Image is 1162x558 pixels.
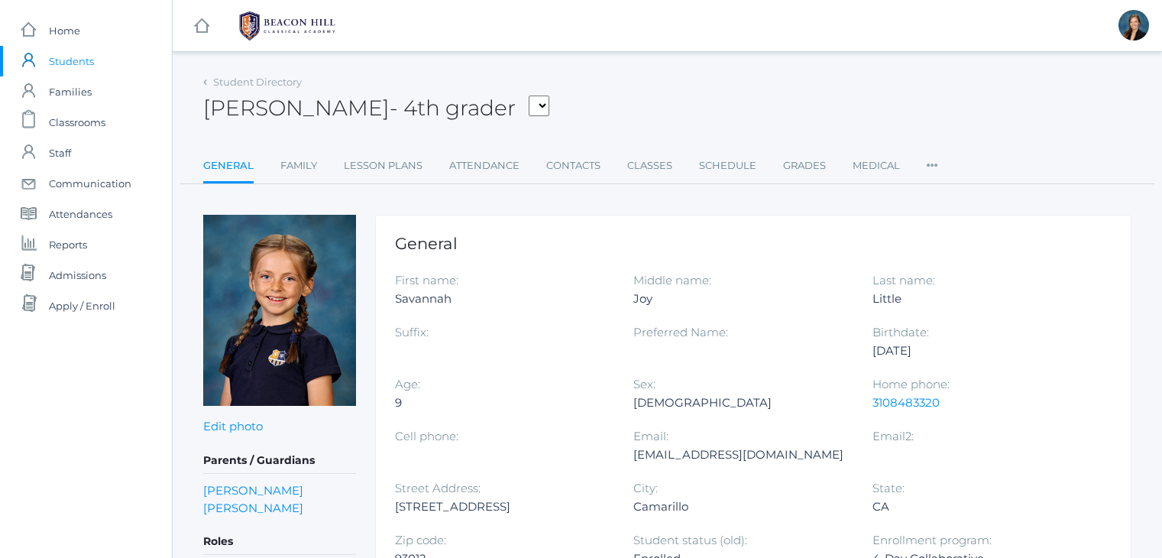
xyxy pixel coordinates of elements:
[872,325,929,339] label: Birthdate:
[203,151,254,183] a: General
[203,215,356,406] img: Savannah Little
[49,199,112,229] span: Attendances
[872,377,950,391] label: Home phone:
[390,95,516,121] span: - 4th grader
[872,498,1088,516] div: CA
[395,533,446,547] label: Zip code:
[872,429,914,443] label: Email2:
[633,290,849,308] div: Joy
[49,107,105,138] span: Classrooms
[546,151,600,181] a: Contacts
[783,151,826,181] a: Grades
[633,377,655,391] label: Sex:
[395,498,610,516] div: [STREET_ADDRESS]
[49,138,71,168] span: Staff
[633,325,728,339] label: Preferred Name:
[49,15,80,46] span: Home
[395,377,420,391] label: Age:
[203,448,356,474] h5: Parents / Guardians
[633,481,658,495] label: City:
[395,290,610,308] div: Savannah
[49,290,115,321] span: Apply / Enroll
[872,273,935,287] label: Last name:
[49,46,94,76] span: Students
[699,151,756,181] a: Schedule
[344,151,422,181] a: Lesson Plans
[449,151,520,181] a: Attendance
[203,96,549,120] h2: [PERSON_NAME]
[395,394,610,412] div: 9
[1118,10,1149,41] div: Allison Smith
[280,151,317,181] a: Family
[872,342,1088,360] div: [DATE]
[395,429,458,443] label: Cell phone:
[213,76,302,88] a: Student Directory
[627,151,672,181] a: Classes
[395,273,458,287] label: First name:
[633,446,849,464] div: [EMAIL_ADDRESS][DOMAIN_NAME]
[203,529,356,555] h5: Roles
[872,290,1088,308] div: Little
[633,429,668,443] label: Email:
[395,481,481,495] label: Street Address:
[49,168,131,199] span: Communication
[230,7,345,45] img: 1_BHCALogos-05.png
[395,235,1112,252] h1: General
[872,481,905,495] label: State:
[633,394,849,412] div: [DEMOGRAPHIC_DATA]
[633,498,849,516] div: Camarillo
[49,229,87,260] span: Reports
[49,260,106,290] span: Admissions
[633,533,747,547] label: Student status (old):
[203,499,303,517] a: [PERSON_NAME]
[633,273,711,287] label: Middle name:
[203,482,303,499] a: [PERSON_NAME]
[395,325,429,339] label: Suffix:
[203,419,263,433] a: Edit photo
[853,151,900,181] a: Medical
[872,533,992,547] label: Enrollment program:
[49,76,92,107] span: Families
[872,395,940,410] a: 3108483320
